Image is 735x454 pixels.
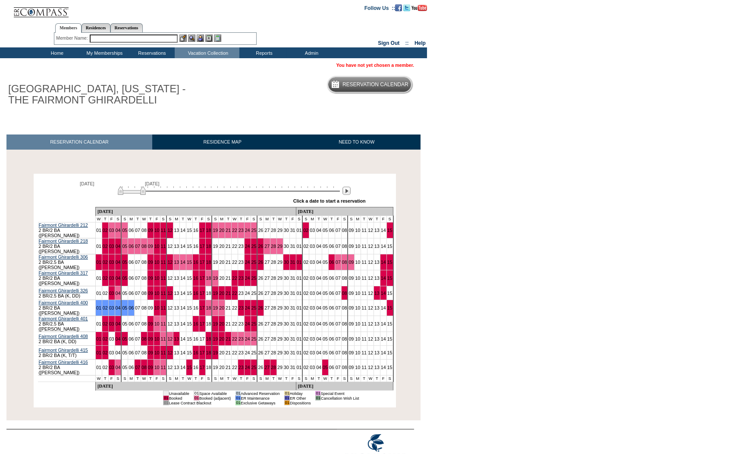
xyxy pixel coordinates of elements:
[271,260,276,265] a: 28
[109,244,114,249] a: 03
[161,244,166,249] a: 11
[187,291,192,296] a: 15
[129,291,134,296] a: 06
[323,260,328,265] a: 05
[154,305,160,310] a: 10
[141,260,147,265] a: 08
[226,276,231,281] a: 21
[310,291,315,296] a: 03
[387,228,393,233] a: 15
[264,276,270,281] a: 27
[361,291,367,296] a: 11
[103,228,108,233] a: 02
[336,291,341,296] a: 07
[197,34,204,42] img: Impersonate
[103,305,108,310] a: 02
[374,244,380,249] a: 13
[200,260,205,265] a: 17
[116,228,121,233] a: 04
[96,291,101,296] a: 01
[109,291,114,296] a: 03
[122,291,127,296] a: 05
[148,276,153,281] a: 09
[96,260,101,265] a: 01
[329,244,334,249] a: 06
[129,305,134,310] a: 06
[387,276,393,281] a: 15
[161,260,166,265] a: 11
[226,228,231,233] a: 21
[329,276,334,281] a: 06
[232,228,237,233] a: 22
[297,260,302,265] a: 01
[179,34,187,42] img: b_edit.gif
[232,244,237,249] a: 22
[323,276,328,281] a: 05
[213,260,218,265] a: 19
[193,291,198,296] a: 16
[381,244,386,249] a: 14
[148,305,153,310] a: 09
[381,276,386,281] a: 14
[206,305,211,310] a: 18
[251,244,257,249] a: 25
[39,238,88,244] a: Fairmont Ghirardelli 218
[271,228,276,233] a: 28
[161,291,166,296] a: 11
[193,305,198,310] a: 16
[355,260,360,265] a: 10
[290,260,295,265] a: 31
[167,276,173,281] a: 12
[395,4,402,11] img: Become our fan on Facebook
[415,40,426,46] a: Help
[387,291,393,296] a: 15
[277,228,283,233] a: 29
[226,260,231,265] a: 21
[174,291,179,296] a: 13
[135,260,140,265] a: 07
[316,228,321,233] a: 04
[290,228,295,233] a: 31
[387,260,393,265] a: 15
[342,244,347,249] a: 08
[174,260,179,265] a: 13
[116,276,121,281] a: 04
[303,228,308,233] a: 02
[297,244,302,249] a: 01
[349,291,354,296] a: 09
[109,305,114,310] a: 03
[251,305,257,310] a: 25
[239,228,244,233] a: 23
[336,305,341,310] a: 07
[213,305,218,310] a: 19
[258,291,263,296] a: 26
[180,305,185,310] a: 14
[284,276,289,281] a: 30
[116,244,121,249] a: 04
[368,244,373,249] a: 12
[355,228,360,233] a: 10
[219,291,224,296] a: 20
[336,244,341,249] a: 07
[361,228,367,233] a: 11
[290,305,295,310] a: 31
[258,260,263,265] a: 26
[297,291,302,296] a: 01
[245,228,250,233] a: 24
[122,276,127,281] a: 05
[277,244,283,249] a: 29
[277,291,283,296] a: 29
[193,228,198,233] a: 16
[135,228,140,233] a: 07
[206,228,211,233] a: 18
[239,291,244,296] a: 23
[232,276,237,281] a: 22
[174,276,179,281] a: 13
[148,244,153,249] a: 09
[141,276,147,281] a: 08
[167,244,173,249] a: 12
[245,291,250,296] a: 24
[381,260,386,265] a: 14
[368,276,373,281] a: 12
[342,260,347,265] a: 08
